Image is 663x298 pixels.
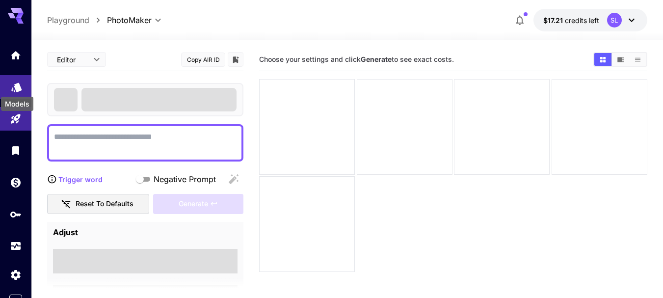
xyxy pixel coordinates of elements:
div: Models [11,79,23,91]
div: Usage [10,240,22,252]
div: API Keys [10,208,22,220]
button: Show media in list view [629,53,646,66]
button: Add to library [231,54,240,65]
p: Trigger word [58,174,103,185]
div: Please fill the prompt [153,194,243,214]
span: Choose your settings and click to see exact costs. [259,55,454,63]
div: Wallet [10,176,22,189]
div: Home [10,49,22,61]
button: Trigger word [47,169,103,189]
div: SL [607,13,622,27]
div: Library [10,144,22,157]
a: Playground [47,14,89,26]
div: Show media in grid viewShow media in video viewShow media in list view [593,52,647,67]
button: Reset to defaults [47,194,149,214]
div: Playground [10,113,22,125]
b: Generate [361,55,392,63]
div: $17.21428 [543,15,599,26]
span: credits left [565,16,599,25]
span: Editor [57,54,87,65]
button: $17.21428SL [533,9,647,31]
div: Settings [10,269,22,281]
div: Models [1,97,33,111]
nav: breadcrumb [47,14,107,26]
span: PhotoMaker [107,14,152,26]
button: Copy AIR ID [181,53,225,67]
button: Show media in video view [612,53,629,66]
button: Show media in grid view [594,53,611,66]
h4: Adjust [53,228,238,238]
span: $17.21 [543,16,565,25]
span: Negative Prompt [154,173,216,185]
